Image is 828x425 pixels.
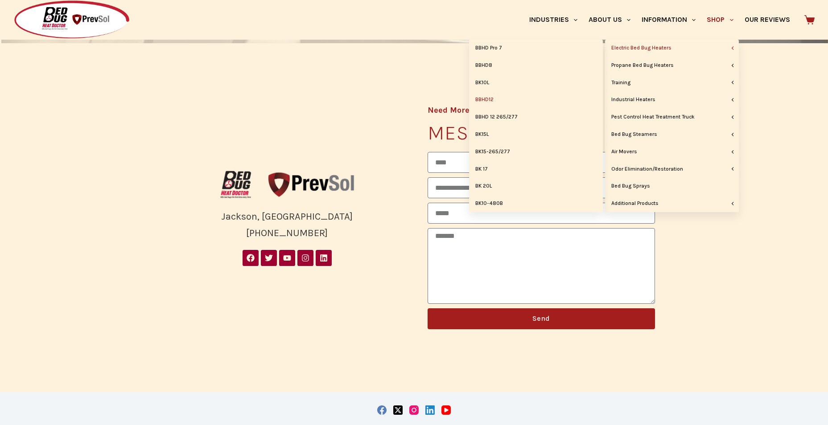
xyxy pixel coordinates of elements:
button: Open LiveChat chat widget [7,4,34,30]
a: BK15L [469,126,603,143]
a: BK10-480B [469,195,603,212]
a: YouTube [441,405,451,415]
button: Send [428,308,655,329]
a: BBHD8 [469,57,603,74]
a: BK 17 [469,161,603,178]
a: Electric Bed Bug Heaters [605,40,739,57]
a: Bed Bug Sprays [605,178,739,195]
a: Propane Bed Bug Heaters [605,57,739,74]
a: BBHD12 [469,91,603,108]
a: Training [605,74,739,91]
a: LinkedIn [425,405,435,415]
div: Jackson, [GEOGRAPHIC_DATA] [PHONE_NUMBER] [173,208,401,241]
a: BBHD Pro 7 [469,40,603,57]
a: Pest Control Heat Treatment Truck [605,109,739,126]
a: Additional Products [605,195,739,212]
a: Odor Elimination/Restoration [605,161,739,178]
form: General Contact Form [428,152,655,334]
a: Bed Bug Steamers [605,126,739,143]
a: Air Movers [605,143,739,160]
h3: Message us [428,123,655,143]
a: Instagram [409,405,419,415]
a: BK15-265/277 [469,143,603,160]
a: BK10L [469,74,603,91]
a: BK 20L [469,178,603,195]
a: X (Twitter) [393,405,403,415]
span: Send [532,315,550,322]
a: Industrial Heaters [605,91,739,108]
a: BBHD 12 265/277 [469,109,603,126]
a: Facebook [377,405,387,415]
h4: Need More Information? [428,106,655,114]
